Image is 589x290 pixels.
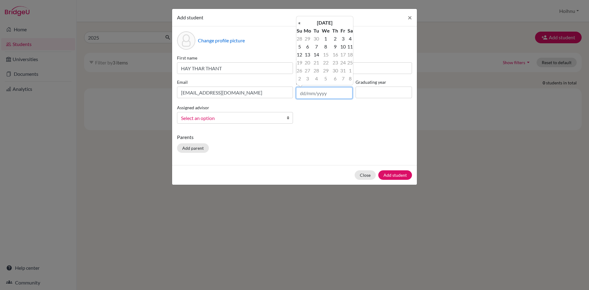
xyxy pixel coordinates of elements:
[302,43,313,51] td: 6
[313,27,320,35] th: Tu
[313,67,320,75] td: 28
[296,27,302,35] th: Su
[302,19,347,27] th: [DATE]
[331,67,339,75] td: 30
[378,170,412,180] button: Add student
[347,27,353,35] th: Sa
[296,59,302,67] td: 19
[177,143,209,153] button: Add parent
[320,59,331,67] td: 22
[177,133,412,141] p: Parents
[177,55,293,61] label: First name
[331,27,339,35] th: Th
[181,114,281,122] span: Select an option
[331,43,339,51] td: 9
[331,35,339,43] td: 2
[177,14,203,20] span: Add student
[320,35,331,43] td: 1
[320,75,331,83] td: 5
[347,67,353,75] td: 1
[347,35,353,43] td: 4
[408,13,412,22] span: ×
[320,51,331,59] td: 15
[339,75,347,83] td: 7
[356,79,412,85] label: Graduating year
[403,9,417,26] button: Close
[177,31,195,50] div: Profile picture
[302,51,313,59] td: 13
[296,43,302,51] td: 5
[302,27,313,35] th: Mo
[347,43,353,51] td: 11
[339,43,347,51] td: 10
[339,35,347,43] td: 3
[320,27,331,35] th: We
[347,51,353,59] td: 18
[347,59,353,67] td: 25
[177,104,209,111] label: Assigned advisor
[313,35,320,43] td: 30
[302,35,313,43] td: 29
[339,59,347,67] td: 24
[296,51,302,59] td: 12
[320,43,331,51] td: 8
[302,59,313,67] td: 20
[331,75,339,83] td: 6
[339,51,347,59] td: 17
[177,79,293,85] label: Email
[296,19,302,27] th: «
[347,75,353,83] td: 8
[331,59,339,67] td: 23
[339,67,347,75] td: 31
[355,170,376,180] button: Close
[296,67,302,75] td: 26
[296,55,412,61] label: Surname
[313,43,320,51] td: 7
[302,67,313,75] td: 27
[296,35,302,43] td: 28
[320,67,331,75] td: 29
[296,75,302,83] td: 2
[313,75,320,83] td: 4
[313,59,320,67] td: 21
[296,87,352,99] input: dd/mm/yyyy
[331,51,339,59] td: 16
[313,51,320,59] td: 14
[339,27,347,35] th: Fr
[302,75,313,83] td: 3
